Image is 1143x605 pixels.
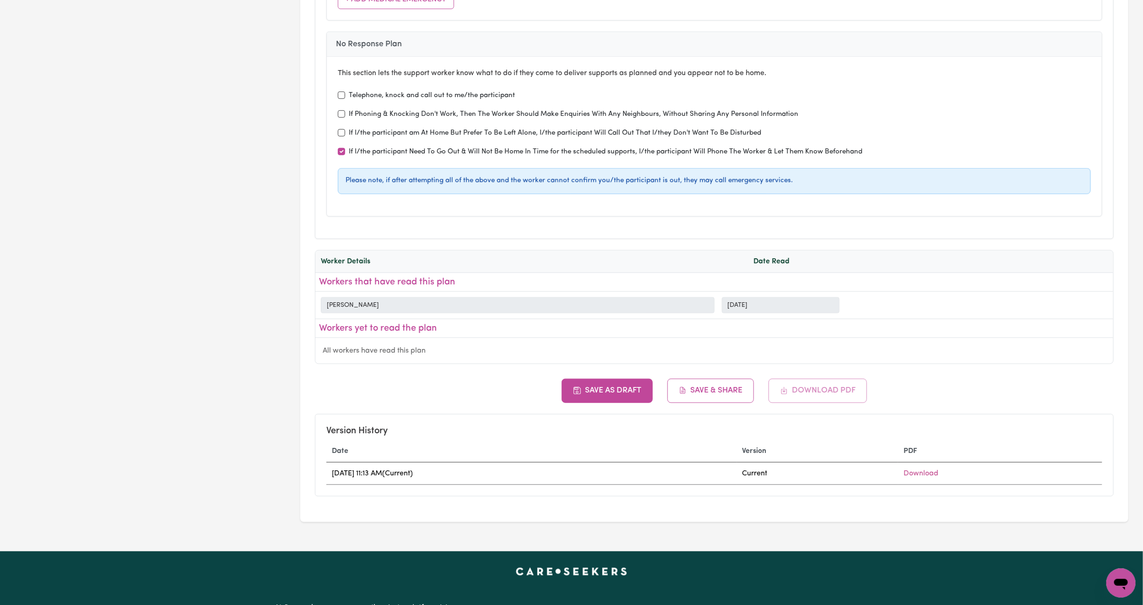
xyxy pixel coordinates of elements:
h4: No Response Plan [336,39,1093,49]
button: Save as Draft [562,379,653,403]
label: If Phoning & Knocking Don't Work, Then The Worker Should Make Enquiries With Any Neighbours, With... [349,109,798,120]
a: Download [904,470,938,477]
div: All workers have read this plan [315,338,1113,364]
td: [DATE] 11:13 AM (Current) [326,462,737,485]
label: If I/the participant Need To Go Out & Will Not Be Home In Time for the scheduled supports, I/the ... [349,147,862,158]
iframe: Button to launch messaging window, conversation in progress [1106,568,1136,598]
td: Current [737,462,898,485]
h5: Version History [326,425,1102,436]
div: Please note, if after attempting all of the above and the worker cannot confirm you/the participa... [338,168,1091,194]
button: Save & Share [667,379,754,403]
label: Telephone, knock and call out to me/the participant [349,91,515,101]
div: Worker Details [321,256,753,267]
h3: Workers that have read this plan [319,277,1110,288]
label: If I/the participant am At Home But Prefer To Be Left Alone, I/the participant Will Call Out That... [349,128,761,139]
th: PDF [898,440,1102,463]
p: This section lets the support worker know what to do if they come to deliver supports as planned ... [338,68,1091,79]
a: Careseekers home page [516,568,627,575]
th: Date [326,440,737,463]
th: Version [737,440,898,463]
h3: Workers yet to read the plan [319,323,1110,334]
div: Date Read [754,256,872,267]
